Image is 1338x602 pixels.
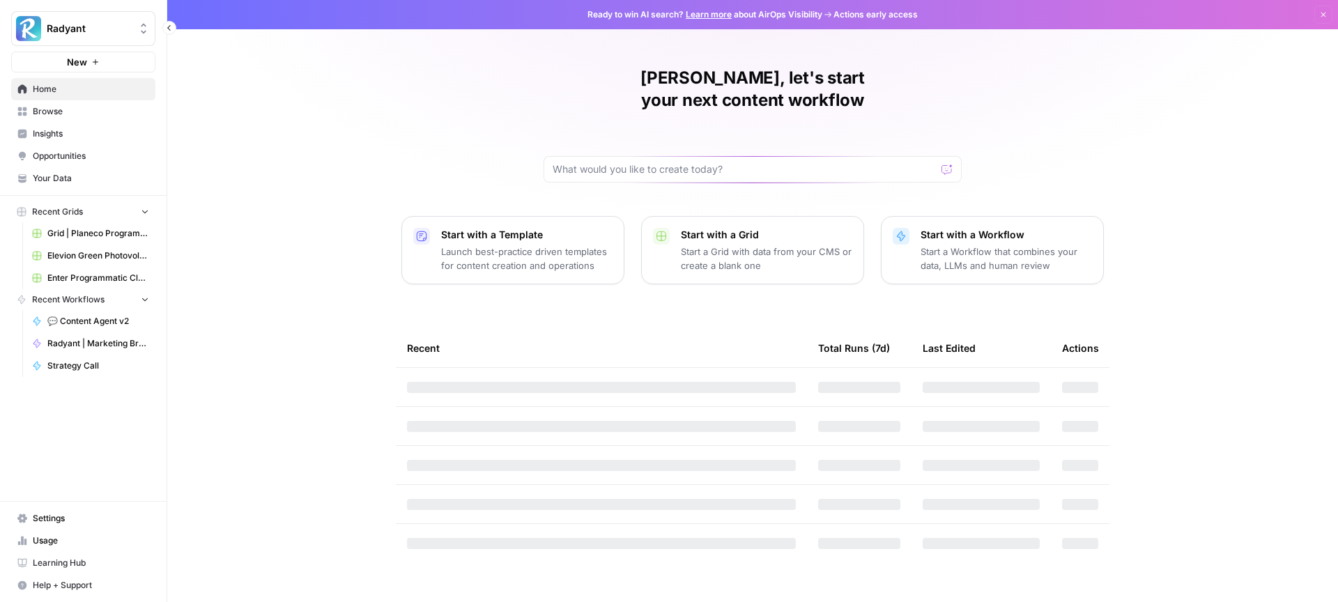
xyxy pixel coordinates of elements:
button: Recent Grids [11,201,155,222]
div: Recent [407,329,796,367]
span: Strategy Call [47,360,149,372]
span: Grid | Planeco Programmatic Cluster [47,227,149,240]
span: Learning Hub [33,557,149,569]
a: Enter Programmatic Cluster Wärmepumpe Förderung + Local [26,267,155,289]
button: Recent Workflows [11,289,155,310]
button: Start with a TemplateLaunch best-practice driven templates for content creation and operations [401,216,624,284]
span: Actions early access [833,8,918,21]
a: Browse [11,100,155,123]
p: Start with a Template [441,228,613,242]
div: Actions [1062,329,1099,367]
span: Your Data [33,172,149,185]
a: Insights [11,123,155,145]
span: Browse [33,105,149,118]
button: New [11,52,155,72]
span: Insights [33,128,149,140]
p: Start with a Grid [681,228,852,242]
a: Learn more [686,9,732,20]
a: Settings [11,507,155,530]
div: Total Runs (7d) [818,329,890,367]
span: Enter Programmatic Cluster Wärmepumpe Förderung + Local [47,272,149,284]
a: Radyant | Marketing Breakdowns | Newsletter [26,332,155,355]
button: Help + Support [11,574,155,596]
a: Your Data [11,167,155,190]
span: Ready to win AI search? about AirOps Visibility [587,8,822,21]
a: Opportunities [11,145,155,167]
a: Strategy Call [26,355,155,377]
div: Last Edited [923,329,976,367]
span: Recent Workflows [32,293,105,306]
a: Learning Hub [11,552,155,574]
span: Usage [33,534,149,547]
p: Start a Grid with data from your CMS or create a blank one [681,245,852,272]
span: New [67,55,87,69]
span: Radyant | Marketing Breakdowns | Newsletter [47,337,149,350]
img: Radyant Logo [16,16,41,41]
a: Home [11,78,155,100]
span: Radyant [47,22,131,36]
button: Start with a GridStart a Grid with data from your CMS or create a blank one [641,216,864,284]
p: Start with a Workflow [921,228,1092,242]
p: Launch best-practice driven templates for content creation and operations [441,245,613,272]
span: Help + Support [33,579,149,592]
span: Recent Grids [32,206,83,218]
a: Elevion Green Photovoltaik + [Gewerbe] [26,245,155,267]
button: Workspace: Radyant [11,11,155,46]
button: Start with a WorkflowStart a Workflow that combines your data, LLMs and human review [881,216,1104,284]
a: Grid | Planeco Programmatic Cluster [26,222,155,245]
span: Home [33,83,149,95]
span: 💬 Content Agent v2 [47,315,149,327]
a: Usage [11,530,155,552]
span: Elevion Green Photovoltaik + [Gewerbe] [47,249,149,262]
span: Opportunities [33,150,149,162]
input: What would you like to create today? [553,162,936,176]
h1: [PERSON_NAME], let's start your next content workflow [544,67,962,111]
span: Settings [33,512,149,525]
p: Start a Workflow that combines your data, LLMs and human review [921,245,1092,272]
a: 💬 Content Agent v2 [26,310,155,332]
